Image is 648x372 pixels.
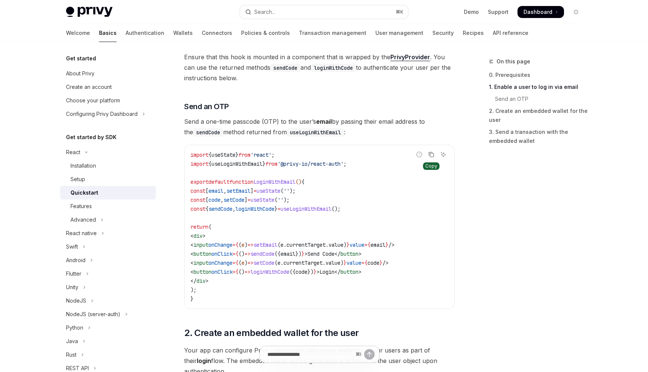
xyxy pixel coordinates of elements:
[253,178,295,185] span: LoginWithEmail
[205,196,208,203] span: [
[256,187,280,194] span: useState
[66,337,78,346] div: Java
[463,24,484,42] a: Recipes
[277,259,280,266] span: e
[190,223,208,230] span: return
[358,268,361,275] span: >
[235,259,238,266] span: {
[202,232,205,239] span: >
[229,178,253,185] span: function
[247,259,253,266] span: =>
[343,241,346,248] span: )
[334,250,340,257] span: </
[208,196,220,203] span: code
[253,241,277,248] span: setEmail
[126,24,164,42] a: Authentication
[70,161,96,170] div: Installation
[396,9,403,15] span: ⌘ K
[66,350,76,359] div: Rust
[232,259,235,266] span: =
[379,259,382,266] span: }
[262,160,265,167] span: }
[66,283,78,292] div: Unity
[289,187,295,194] span: );
[283,241,286,248] span: .
[277,196,283,203] span: ''
[60,80,156,94] a: Create an account
[244,196,247,203] span: ]
[385,241,388,248] span: }
[346,241,349,248] span: }
[488,8,508,16] a: Support
[66,24,90,42] a: Welcome
[60,267,156,280] button: Toggle Flutter section
[241,241,244,248] span: e
[489,69,588,81] a: 0. Prerequisites
[247,196,250,203] span: =
[60,307,156,321] button: Toggle NodeJS (server-auth) section
[184,52,454,83] span: Ensure that this hook is mounted in a component that is wrapped by the . You can use the returned...
[244,250,250,257] span: =>
[208,259,232,266] span: onChange
[60,321,156,334] button: Toggle Python section
[364,349,375,360] button: Send message
[208,151,211,158] span: {
[60,199,156,213] a: Features
[388,241,394,248] span: />
[250,268,289,275] span: loginWithCode
[190,295,193,302] span: }
[364,259,367,266] span: {
[250,187,253,194] span: ]
[274,259,277,266] span: (
[280,241,283,248] span: e
[247,241,253,248] span: =>
[496,57,530,66] span: On this page
[489,81,588,93] a: 1. Enable a user to log in via email
[241,24,290,42] a: Policies & controls
[295,268,307,275] span: code
[304,250,307,257] span: >
[226,187,250,194] span: setEmail
[238,250,244,257] span: ()
[334,268,340,275] span: </
[313,268,316,275] span: }
[307,250,334,257] span: Send Code
[66,256,85,265] div: Android
[301,250,304,257] span: }
[235,151,238,158] span: }
[370,241,385,248] span: email
[60,253,156,267] button: Toggle Android section
[328,241,343,248] span: value
[190,259,193,266] span: <
[274,196,277,203] span: (
[60,67,156,80] a: About Privy
[223,187,226,194] span: ,
[286,241,325,248] span: currentTarget
[211,268,232,275] span: onClick
[60,172,156,186] a: Setup
[232,205,235,212] span: ,
[60,334,156,348] button: Toggle Java section
[66,269,81,278] div: Flutter
[375,24,423,42] a: User management
[60,186,156,199] a: Quickstart
[205,205,208,212] span: {
[265,160,277,167] span: from
[193,128,223,136] code: sendCode
[238,241,241,248] span: (
[193,259,208,266] span: input
[244,241,247,248] span: )
[287,128,344,136] code: useLoginWithEmail
[432,24,454,42] a: Security
[349,241,364,248] span: value
[235,241,238,248] span: {
[60,226,156,240] button: Toggle React native section
[190,196,205,203] span: const
[193,250,211,257] span: button
[66,109,138,118] div: Configuring Privy Dashboard
[250,196,274,203] span: useState
[66,242,78,251] div: Swift
[438,150,448,159] button: Ask AI
[340,250,358,257] span: button
[489,105,588,126] a: 2. Create an embedded wallet for the user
